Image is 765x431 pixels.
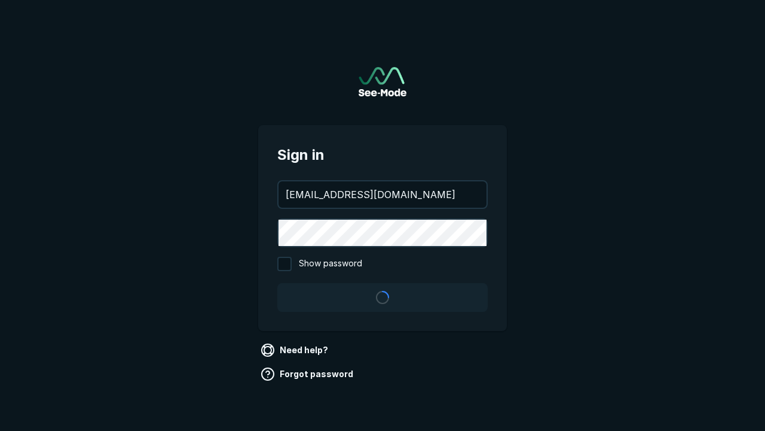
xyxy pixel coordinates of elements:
span: Show password [299,257,362,271]
a: Need help? [258,341,333,360]
a: Forgot password [258,365,358,384]
input: your@email.com [279,181,486,208]
span: Sign in [277,144,488,166]
img: See-Mode Logo [359,67,406,96]
a: Go to sign in [359,67,406,96]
